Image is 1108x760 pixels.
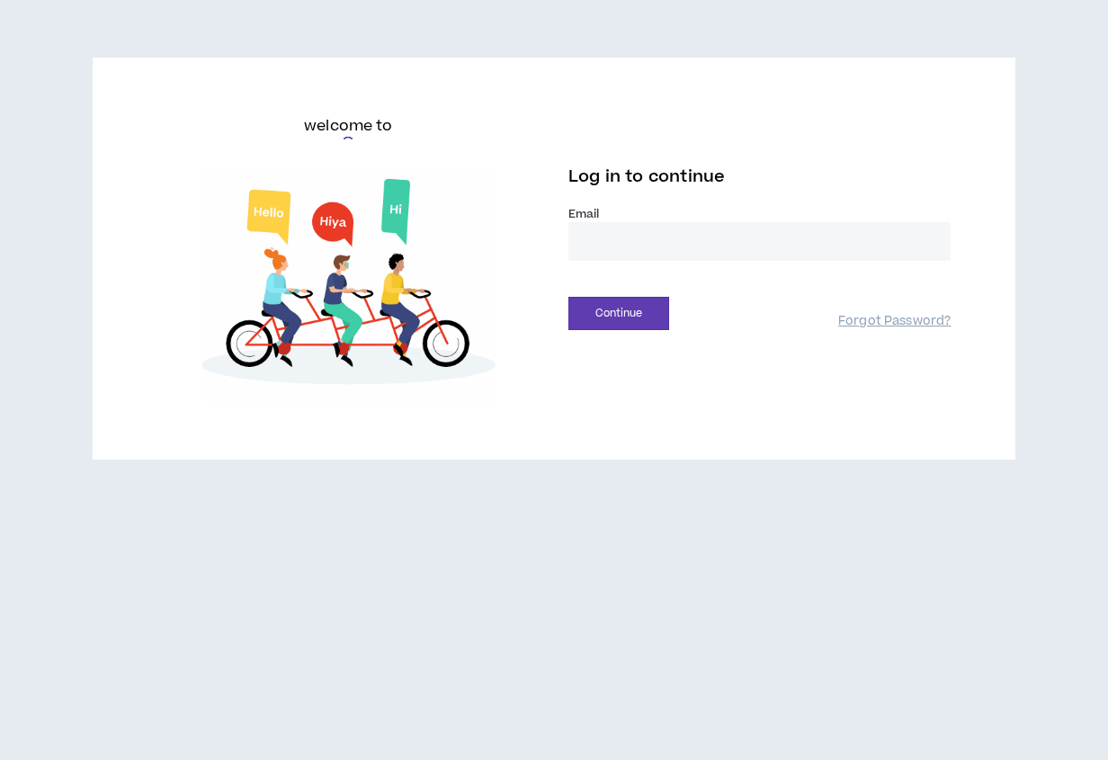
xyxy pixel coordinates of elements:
h6: welcome to [304,115,393,137]
label: Email [568,206,951,222]
span: Log in to continue [568,165,725,188]
button: Continue [568,297,669,330]
img: Welcome to Wripple [157,167,540,402]
a: Forgot Password? [838,313,951,330]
